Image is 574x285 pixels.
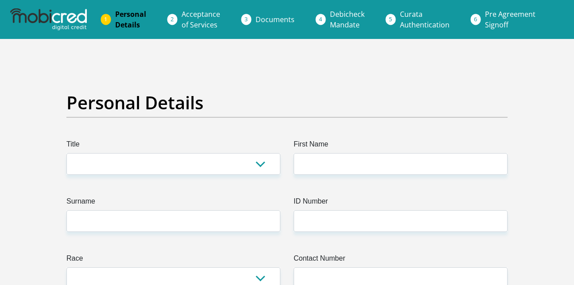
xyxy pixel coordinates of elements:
input: ID Number [294,210,508,232]
a: DebicheckMandate [323,5,372,34]
label: Surname [66,196,280,210]
h2: Personal Details [66,92,508,113]
span: Acceptance of Services [182,9,220,30]
span: Curata Authentication [400,9,450,30]
a: CurataAuthentication [393,5,457,34]
a: PersonalDetails [108,5,153,34]
span: Pre Agreement Signoff [485,9,535,30]
label: Contact Number [294,253,508,267]
label: Title [66,139,280,153]
span: Debicheck Mandate [330,9,365,30]
a: Documents [248,11,302,28]
span: Personal Details [115,9,146,30]
label: ID Number [294,196,508,210]
a: Pre AgreementSignoff [478,5,543,34]
label: First Name [294,139,508,153]
a: Acceptanceof Services [175,5,227,34]
span: Documents [256,15,295,24]
label: Race [66,253,280,267]
img: mobicred logo [10,8,86,31]
input: Surname [66,210,280,232]
input: First Name [294,153,508,175]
